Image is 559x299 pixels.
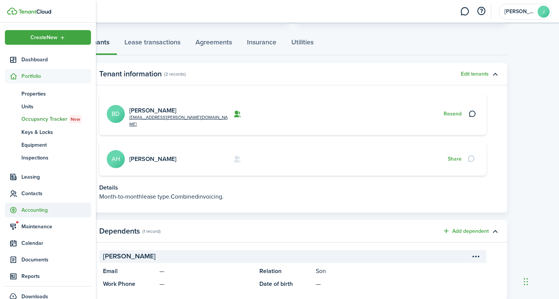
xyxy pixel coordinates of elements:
[71,116,80,123] span: New
[442,227,489,235] button: Add dependent
[117,33,188,55] a: Lease transactions
[21,128,91,136] span: Keys & Locks
[107,150,125,168] avatar-text: AH
[475,5,488,18] button: Open resource center
[21,190,91,197] span: Contacts
[284,33,321,55] a: Utilities
[524,270,528,293] div: Drag
[7,8,17,15] img: TenantCloud
[5,138,91,151] a: Equipment
[21,272,91,280] span: Reports
[21,72,91,80] span: Portfolio
[21,223,91,231] span: Maintenance
[21,239,91,247] span: Calendar
[5,30,91,45] button: Open menu
[142,192,171,201] span: lease type.
[21,206,91,214] span: Accounting
[316,267,483,276] panel-main-description: Son
[5,100,91,113] a: Units
[103,267,156,276] panel-main-title: Email
[444,111,462,117] button: Resend
[5,126,91,138] a: Keys & Locks
[458,2,472,21] a: Messaging
[259,267,312,276] panel-main-title: Relation
[129,106,176,115] a: [PERSON_NAME]
[159,267,252,276] panel-main-description: —
[99,183,486,192] p: Details
[239,33,284,55] a: Insurance
[18,9,51,14] img: TenantCloud
[79,93,507,212] panel-main-body: Toggle accordion
[188,33,239,55] a: Agreements
[99,227,140,235] panel-main-title: Dependents
[21,90,91,98] span: Properties
[99,250,486,263] panel-main-section-header: [PERSON_NAME]
[21,103,91,111] span: Units
[21,56,91,64] span: Dashboard
[99,70,162,78] panel-main-title: Tenant information
[5,151,91,164] a: Inspections
[103,279,156,288] panel-main-title: Work Phone
[5,113,91,126] a: Occupancy TrackerNew
[21,173,91,181] span: Leasing
[99,192,486,201] p: Month-to-month Combined
[448,156,462,162] button: Share
[142,228,161,235] panel-main-subtitle: (1 record)
[164,71,186,77] panel-main-subtitle: (2 records)
[5,269,91,284] a: Reports
[489,68,501,80] button: Toggle accordion
[489,225,501,238] button: Toggle accordion
[21,115,91,123] span: Occupancy Tracker
[159,279,252,288] panel-main-description: —
[21,154,91,162] span: Inspections
[21,141,91,149] span: Equipment
[198,192,224,201] span: invoicing.
[5,52,91,67] a: Dashboard
[259,279,312,288] panel-main-title: Date of birth
[129,114,229,127] a: [EMAIL_ADDRESS][PERSON_NAME][DOMAIN_NAME]
[129,155,176,163] a: [PERSON_NAME]
[107,105,125,123] avatar-text: BD
[21,256,91,264] span: Documents
[538,6,550,18] avatar-text: J
[316,279,483,288] panel-main-description: —
[521,263,559,299] iframe: Chat Widget
[504,9,535,14] span: Jason
[5,87,91,100] a: Properties
[470,250,483,263] button: Open menu
[30,35,58,40] span: Create New
[461,71,489,77] button: Edit tenants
